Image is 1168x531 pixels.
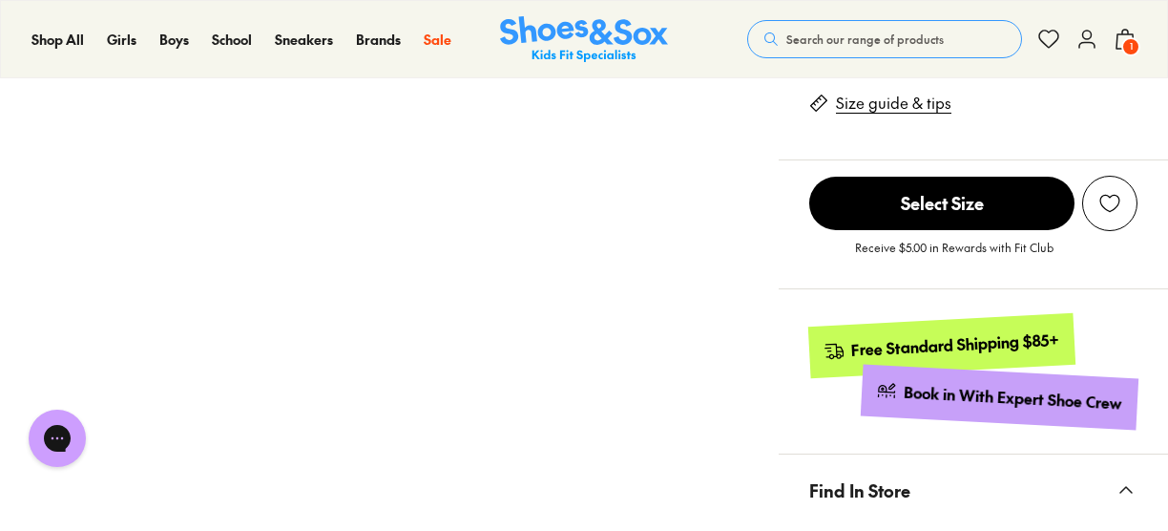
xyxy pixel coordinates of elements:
[747,20,1022,58] button: Search our range of products
[855,239,1053,273] p: Receive $5.00 in Rewards with Fit Club
[786,31,944,48] span: Search our range of products
[159,30,189,50] a: Boys
[107,30,136,49] span: Girls
[356,30,401,50] a: Brands
[31,30,84,50] a: Shop All
[424,30,451,49] span: Sale
[356,30,401,49] span: Brands
[424,30,451,50] a: Sale
[275,30,333,49] span: Sneakers
[851,329,1060,360] div: Free Standard Shipping $85+
[500,16,668,63] a: Shoes & Sox
[861,364,1138,430] a: Book in With Expert Shoe Crew
[1121,37,1140,56] span: 1
[904,382,1123,414] div: Book in With Expert Shoe Crew
[31,30,84,49] span: Shop All
[808,313,1075,378] a: Free Standard Shipping $85+
[275,30,333,50] a: Sneakers
[107,30,136,50] a: Girls
[1082,176,1137,231] button: Add to Wishlist
[1114,18,1137,60] button: 1
[212,30,252,49] span: School
[779,455,1168,526] button: Find In Store
[500,16,668,63] img: SNS_Logo_Responsive.svg
[809,176,1074,231] button: Select Size
[212,30,252,50] a: School
[159,30,189,49] span: Boys
[809,462,910,519] span: Find In Store
[836,93,951,114] a: Size guide & tips
[19,403,95,474] iframe: Gorgias live chat messenger
[809,177,1074,230] span: Select Size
